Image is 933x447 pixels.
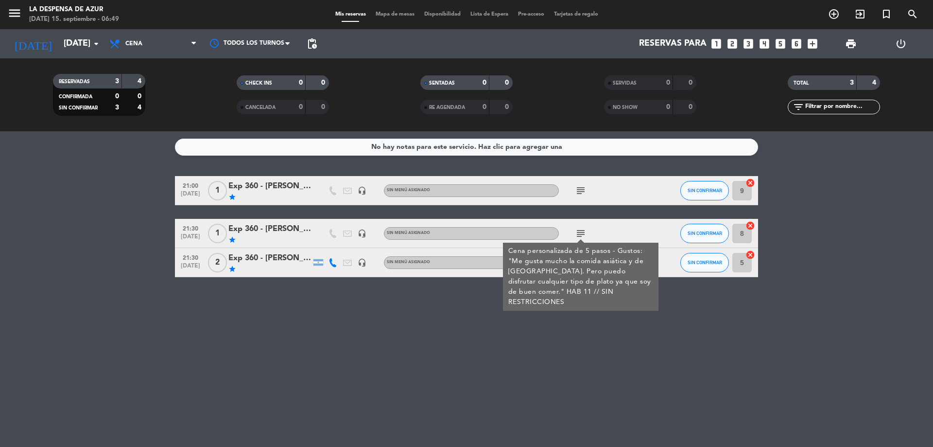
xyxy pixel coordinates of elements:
span: SIN CONFIRMAR [688,260,722,265]
i: turned_in_not [881,8,892,20]
i: subject [575,185,587,197]
span: 21:30 [178,251,203,263]
button: SIN CONFIRMAR [680,181,729,200]
button: SIN CONFIRMAR [680,224,729,243]
strong: 0 [299,79,303,86]
button: SIN CONFIRMAR [680,253,729,272]
i: star [228,265,236,273]
span: 2 [208,253,227,272]
span: [DATE] [178,191,203,202]
i: add_circle_outline [828,8,840,20]
strong: 3 [115,78,119,85]
strong: 0 [689,104,694,110]
span: CONFIRMADA [59,94,92,99]
span: TOTAL [794,81,809,86]
i: cancel [745,221,755,231]
span: CHECK INS [245,81,272,86]
i: search [907,8,918,20]
i: looks_5 [774,37,787,50]
i: cancel [745,178,755,188]
span: [DATE] [178,233,203,245]
div: La Despensa de Azur [29,5,119,15]
span: Reservas para [639,39,707,49]
div: Exp 360 - [PERSON_NAME] [228,180,311,193]
div: Exp 360 - [PERSON_NAME] y [PERSON_NAME] [228,252,311,265]
button: menu [7,6,22,24]
strong: 0 [483,79,486,86]
i: arrow_drop_down [90,38,102,50]
i: headset_mic [358,229,366,238]
span: RESERVAR MESA [821,6,847,22]
span: print [845,38,857,50]
span: Mapa de mesas [371,12,419,17]
span: pending_actions [306,38,318,50]
span: SENTADAS [429,81,455,86]
span: 1 [208,224,227,243]
span: Mis reservas [330,12,371,17]
span: Sin menú asignado [387,231,430,235]
strong: 0 [138,93,143,100]
strong: 0 [505,104,511,110]
strong: 0 [483,104,486,110]
span: Reserva especial [873,6,899,22]
div: LOG OUT [876,29,926,58]
strong: 4 [872,79,878,86]
i: looks_4 [758,37,771,50]
strong: 0 [321,79,327,86]
span: SIN CONFIRMAR [59,106,98,110]
i: star [228,236,236,244]
i: cancel [745,250,755,260]
span: RE AGENDADA [429,105,465,110]
div: No hay notas para este servicio. Haz clic para agregar una [371,142,562,153]
i: [DATE] [7,33,59,54]
input: Filtrar por nombre... [804,102,880,112]
i: looks_two [726,37,739,50]
span: Lista de Espera [466,12,513,17]
strong: 0 [666,79,670,86]
span: Tarjetas de regalo [549,12,603,17]
strong: 0 [689,79,694,86]
span: Sin menú asignado [387,188,430,192]
strong: 0 [299,104,303,110]
span: [DATE] [178,263,203,274]
strong: 0 [115,93,119,100]
span: Disponibilidad [419,12,466,17]
i: exit_to_app [854,8,866,20]
strong: 4 [138,104,143,111]
i: star [228,193,236,201]
span: SIN CONFIRMAR [688,188,722,193]
span: NO SHOW [613,105,638,110]
strong: 0 [505,79,511,86]
div: [DATE] 15. septiembre - 06:49 [29,15,119,24]
span: SERVIDAS [613,81,637,86]
span: Sin menú asignado [387,260,430,264]
i: subject [575,228,587,239]
div: Cena personalizada de 5 pasos - Gustos: "Me gusta mucho la comida asiática y de [GEOGRAPHIC_DATA]... [508,246,654,307]
strong: 3 [115,104,119,111]
span: Pre-acceso [513,12,549,17]
span: RESERVADAS [59,79,90,84]
i: headset_mic [358,258,366,267]
span: Cena [125,40,142,47]
i: headset_mic [358,186,366,195]
span: 21:00 [178,179,203,191]
i: looks_3 [742,37,755,50]
i: looks_6 [790,37,803,50]
strong: 0 [321,104,327,110]
span: CANCELADA [245,105,276,110]
strong: 4 [138,78,143,85]
span: BUSCAR [899,6,926,22]
i: add_box [806,37,819,50]
span: 1 [208,181,227,200]
span: WALK IN [847,6,873,22]
strong: 0 [666,104,670,110]
i: power_settings_new [895,38,907,50]
i: menu [7,6,22,20]
strong: 3 [850,79,854,86]
span: 21:30 [178,222,203,233]
i: filter_list [793,101,804,113]
span: SIN CONFIRMAR [688,231,722,236]
i: looks_one [710,37,723,50]
div: Exp 360 - [PERSON_NAME] [228,223,311,235]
